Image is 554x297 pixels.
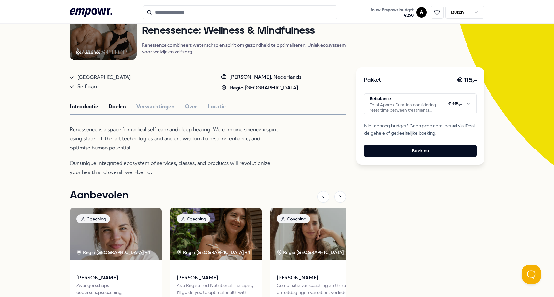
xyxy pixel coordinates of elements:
span: € 250 [370,13,414,18]
div: Regio [GEOGRAPHIC_DATA] + 1 [76,249,150,256]
button: Jouw Empowr budget€250 [369,6,415,19]
input: Search for products, categories or subcategories [143,5,337,19]
img: package image [270,208,362,260]
span: Self-care [77,82,99,91]
p: Renessence is a space for radical self-care and deep healing. We combine science x spirit using s... [70,125,280,152]
h3: € 115,- [457,75,477,86]
h3: Pakket [364,76,381,85]
button: Locatie [208,102,226,111]
button: Verwachtingen [136,102,175,111]
a: Jouw Empowr budget€250 [367,6,416,19]
div: [PERSON_NAME], Nederlands [221,73,301,81]
h1: Aanbevolen [70,187,129,204]
button: A [416,7,427,18]
button: Boek nu [364,145,477,157]
img: package image [70,208,162,260]
button: Over [185,102,197,111]
p: Our unique integrated ecosystem of services, classes, and products will revolutionize your health... [70,159,280,177]
iframe: Help Scout Beacon - Open [522,265,541,284]
span: [GEOGRAPHIC_DATA] [77,73,131,82]
div: Coaching [76,214,110,223]
div: Coaching [177,214,210,223]
div: Regio [GEOGRAPHIC_DATA] + 1 [177,249,250,256]
span: [PERSON_NAME] [177,274,255,282]
div: Coaching [277,214,310,223]
img: package image [170,208,262,260]
div: Regio [GEOGRAPHIC_DATA] [221,84,301,92]
div: Renessence [76,49,101,56]
h1: Renessence: Wellness & Mindfulness [142,25,346,37]
span: Niet genoeg budget? Geen probleem, betaal via iDeal de gehele of gedeeltelijke boeking. [364,122,477,137]
div: Regio [GEOGRAPHIC_DATA] [277,249,345,256]
span: [PERSON_NAME] [277,274,355,282]
span: [PERSON_NAME] [76,274,155,282]
button: Doelen [109,102,126,111]
span: Jouw Empowr budget [370,7,414,13]
p: Renessence combineert wetenschap en spirit om gezondheid te optimaliseren. Uniek ecosysteem voor ... [142,42,346,55]
button: Introductie [70,102,98,111]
